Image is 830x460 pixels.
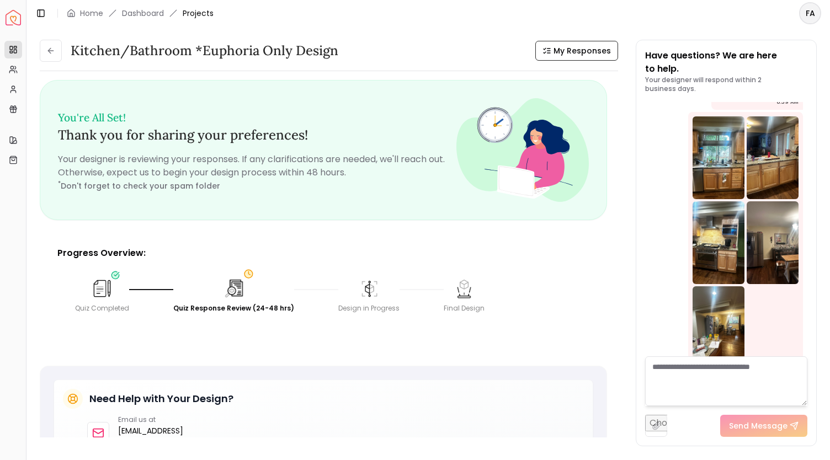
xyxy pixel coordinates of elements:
[71,42,338,60] h3: Kitchen/Bathroom *Euphoria Only design
[693,201,744,284] img: Chat Image
[358,277,380,299] img: Design in Progress
[91,277,113,299] img: Quiz Completed
[222,276,246,301] img: Quiz Response Review (24-48 hrs)
[535,41,618,61] button: My Responses
[80,8,103,19] a: Home
[693,286,744,369] img: Chat Image
[747,201,799,284] img: Chat Image
[75,304,129,313] div: Quiz Completed
[747,116,799,199] img: Chat Image
[122,8,164,19] a: Dashboard
[118,424,198,451] a: [EMAIL_ADDRESS][DOMAIN_NAME]
[6,10,21,25] a: Spacejoy
[693,116,744,199] img: Chat Image
[6,10,21,25] img: Spacejoy Logo
[58,153,456,179] p: Your designer is reviewing your responses. If any clarifications are needed, we'll reach out. Oth...
[58,108,456,144] h3: Thank you for sharing your preferences!
[800,3,820,23] span: FA
[58,111,126,124] small: You're All Set!
[183,8,214,19] span: Projects
[338,304,400,313] div: Design in Progress
[118,415,198,424] p: Email us at
[776,97,799,108] div: 8:39 AM
[58,180,220,191] small: Don't forget to check your spam folder
[554,45,611,56] span: My Responses
[456,98,589,202] img: Fun quiz review - image
[645,49,807,76] p: Have questions? We are here to help.
[89,391,233,406] h5: Need Help with Your Design?
[453,277,475,299] img: Final Design
[67,8,214,19] nav: breadcrumb
[444,304,485,313] div: Final Design
[57,247,589,260] p: Progress Overview:
[173,304,294,313] div: Quiz Response Review (24-48 hrs)
[645,76,807,93] p: Your designer will respond within 2 business days.
[799,2,821,24] button: FA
